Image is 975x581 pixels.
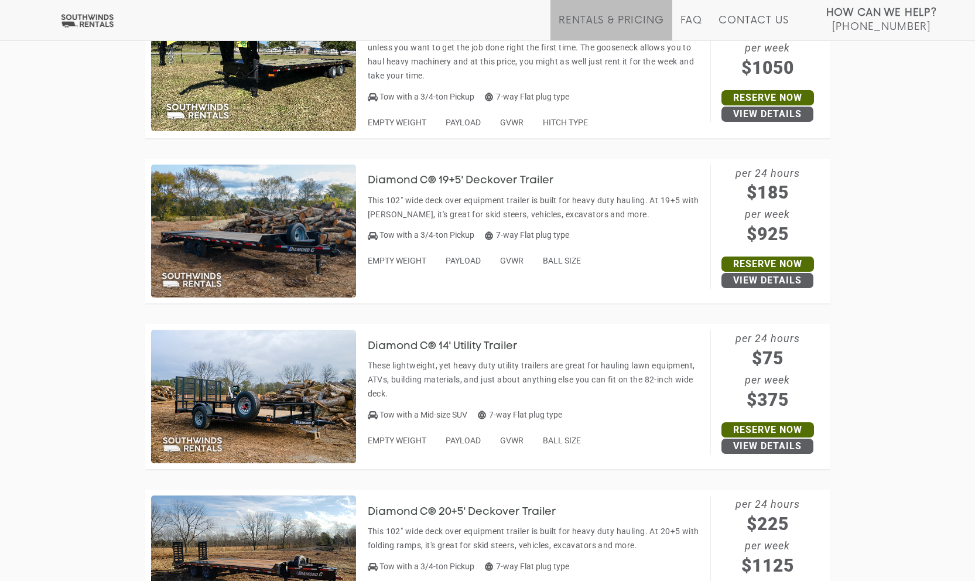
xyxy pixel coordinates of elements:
[368,175,572,187] h3: Diamond C® 19+5' Deckover Trailer
[446,256,481,265] span: PAYLOAD
[721,257,814,272] a: Reserve Now
[485,92,569,101] span: 7-way Flat plug type
[711,495,825,579] span: per 24 hours per week
[721,90,814,105] a: Reserve Now
[368,524,704,552] p: This 102" wide deck over equipment trailer is built for heavy duty hauling. At 20+5 with folding ...
[721,439,813,454] a: View Details
[711,345,825,371] span: $75
[368,193,704,221] p: This 102" wide deck over equipment trailer is built for heavy duty hauling. At 19+5 with [PERSON_...
[721,422,814,438] a: Reserve Now
[721,107,813,122] a: View Details
[543,118,588,127] span: HITCH TYPE
[721,273,813,288] a: View Details
[379,562,474,571] span: Tow with a 3/4-ton Pickup
[379,92,474,101] span: Tow with a 3/4-ton Pickup
[478,410,562,419] span: 7-way Flat plug type
[543,256,581,265] span: BALL SIZE
[368,358,704,401] p: These lightweight, yet heavy duty utility trailers are great for hauling lawn equipment, ATVs, bu...
[368,507,574,518] h3: Diamond C® 20+5' Deckover Trailer
[559,15,663,40] a: Rentals & Pricing
[719,15,788,40] a: Contact Us
[59,13,116,28] img: Southwinds Rentals Logo
[368,436,426,445] span: EMPTY WEIGHT
[711,330,825,413] span: per 24 hours per week
[446,436,481,445] span: PAYLOAD
[446,118,481,127] span: PAYLOAD
[711,179,825,206] span: $185
[500,436,524,445] span: GVWR
[826,6,937,32] a: How Can We Help? [PHONE_NUMBER]
[379,410,467,419] span: Tow with a Mid-size SUV
[711,387,825,413] span: $375
[711,552,825,579] span: $1125
[485,230,569,240] span: 7-way Flat plug type
[485,562,569,571] span: 7-way Flat plug type
[711,54,825,81] span: $1050
[368,507,574,516] a: Diamond C® 20+5' Deckover Trailer
[368,176,572,185] a: Diamond C® 19+5' Deckover Trailer
[368,118,426,127] span: EMPTY WEIGHT
[711,511,825,537] span: $225
[368,256,426,265] span: EMPTY WEIGHT
[379,230,474,240] span: Tow with a 3/4-ton Pickup
[368,341,535,350] a: Diamond C® 14' Utility Trailer
[543,436,581,445] span: BALL SIZE
[680,15,703,40] a: FAQ
[711,221,825,247] span: $925
[500,118,524,127] span: GVWR
[368,26,704,83] p: Our deckover equipment trailers are only rated for your toughest jobs, so don't rent this unless ...
[151,165,356,298] img: SW013 - Diamond C 19+5' Deckover Trailer
[500,256,524,265] span: GVWR
[832,21,930,33] span: [PHONE_NUMBER]
[151,330,356,463] img: SW018 - Diamond C 14' Utility Trailer
[368,341,535,353] h3: Diamond C® 14' Utility Trailer
[711,165,825,248] span: per 24 hours per week
[826,7,937,19] strong: How Can We Help?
